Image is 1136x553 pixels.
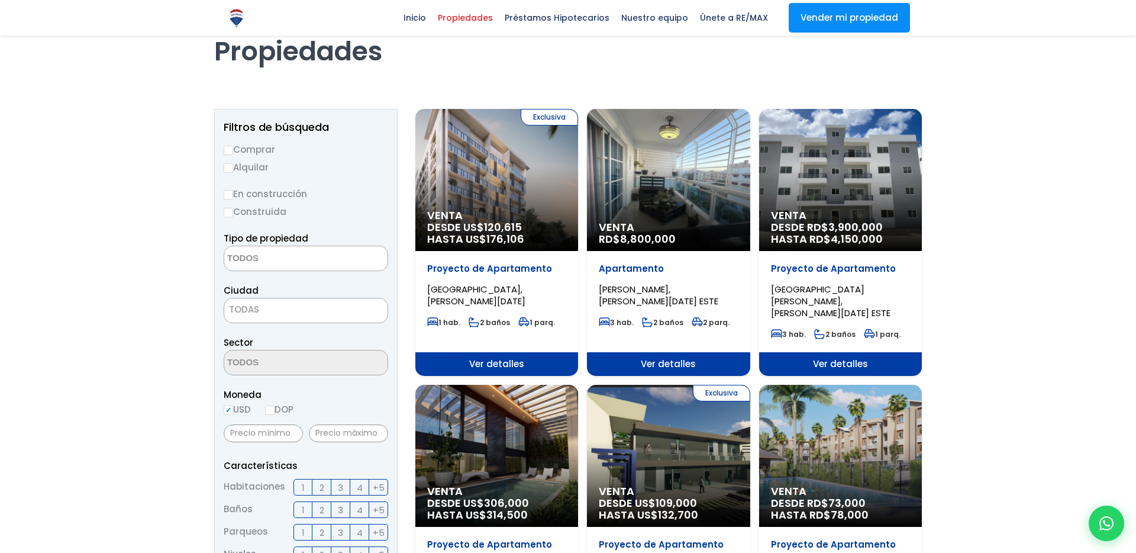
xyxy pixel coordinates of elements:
span: Inicio [398,9,432,27]
img: Logo de REMAX [226,8,247,28]
span: 78,000 [831,507,869,522]
span: 306,000 [484,496,529,510]
span: 1 [302,525,305,540]
span: Venta [599,221,738,233]
span: Venta [771,210,910,221]
span: 2 [319,503,324,517]
span: 1 hab. [427,317,460,327]
a: Venta RD$8,800,000 Apartamento [PERSON_NAME], [PERSON_NAME][DATE] ESTE 3 hab. 2 baños 2 parq. Ver... [587,109,750,376]
span: 1 parq. [864,329,901,339]
a: Vender mi propiedad [789,3,910,33]
input: Construida [224,208,233,217]
span: 73,000 [828,496,866,510]
span: Exclusiva [693,385,750,401]
a: Exclusiva Venta DESDE US$120,615 HASTA US$176,106 Proyecto de Apartamento [GEOGRAPHIC_DATA], [PER... [415,109,578,376]
span: 3 [338,503,343,517]
span: 2 parq. [692,317,730,327]
span: 2 baños [469,317,510,327]
span: DESDE RD$ [771,221,910,245]
span: Ver detalles [587,352,750,376]
span: Ciudad [224,284,259,297]
a: Venta DESDE RD$3,900,000 HASTA RD$4,150,000 Proyecto de Apartamento [GEOGRAPHIC_DATA][PERSON_NAME... [759,109,922,376]
span: 8,800,000 [620,232,676,246]
span: DESDE US$ [427,221,566,245]
h2: Filtros de búsqueda [224,121,388,133]
span: Nuestro equipo [615,9,694,27]
label: Construida [224,204,388,219]
span: HASTA US$ [427,233,566,245]
span: HASTA RD$ [771,233,910,245]
span: 120,615 [484,220,522,234]
span: TODAS [224,301,388,318]
label: USD [224,402,251,417]
span: 2 [319,525,324,540]
span: 3 hab. [599,317,634,327]
label: DOP [265,402,293,417]
label: Alquilar [224,160,388,175]
span: DESDE US$ [599,497,738,521]
p: Proyecto de Apartamento [427,539,566,551]
input: DOP [265,406,275,415]
input: En construcción [224,190,233,200]
input: Alquilar [224,163,233,173]
span: Baños [224,501,253,518]
span: Venta [427,486,566,497]
span: 2 baños [642,317,683,327]
span: 314,500 [486,507,528,522]
input: USD [224,406,233,415]
span: Únete a RE/MAX [694,9,774,27]
span: 1 parq. [518,317,555,327]
span: 109,000 [656,496,697,510]
span: 1 [302,480,305,495]
span: Venta [771,486,910,497]
span: 3,900,000 [828,220,883,234]
span: 3 [338,525,343,540]
span: 4 [357,503,363,517]
span: 4 [357,525,363,540]
span: HASTA RD$ [771,509,910,521]
span: Habitaciones [224,479,285,496]
span: Propiedades [432,9,499,27]
span: DESDE US$ [427,497,566,521]
span: +5 [373,503,385,517]
span: 3 hab. [771,329,806,339]
span: 2 [319,480,324,495]
span: Moneda [224,387,388,402]
span: TODAS [224,298,388,323]
textarea: Search [224,246,339,272]
input: Precio mínimo [224,425,303,442]
label: En construcción [224,187,388,201]
span: RD$ [599,232,676,246]
span: [PERSON_NAME], [PERSON_NAME][DATE] ESTE [599,283,718,307]
span: Parqueos [224,524,268,541]
label: Comprar [224,142,388,157]
span: 176,106 [486,232,524,246]
span: HASTA US$ [599,509,738,521]
span: TODAS [229,303,259,316]
span: Ver detalles [759,352,922,376]
span: Venta [599,486,738,497]
p: Proyecto de Apartamento [599,539,738,551]
span: [GEOGRAPHIC_DATA], [PERSON_NAME][DATE] [427,283,525,307]
textarea: Search [224,351,339,376]
span: 132,700 [658,507,698,522]
span: +5 [373,480,385,495]
span: 3 [338,480,343,495]
p: Proyecto de Apartamento [771,263,910,275]
span: Exclusiva [521,109,578,126]
span: [GEOGRAPHIC_DATA][PERSON_NAME], [PERSON_NAME][DATE] ESTE [771,283,890,319]
span: Tipo de propiedad [224,232,308,245]
p: Características [224,458,388,473]
span: Ver detalles [415,352,578,376]
span: Sector [224,336,253,349]
input: Comprar [224,146,233,155]
input: Precio máximo [309,425,388,442]
span: Préstamos Hipotecarios [499,9,615,27]
span: 4 [357,480,363,495]
h1: Propiedades [214,2,922,67]
span: 1 [302,503,305,517]
span: 2 baños [814,329,856,339]
p: Apartamento [599,263,738,275]
span: +5 [373,525,385,540]
p: Proyecto de Apartamento [427,263,566,275]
